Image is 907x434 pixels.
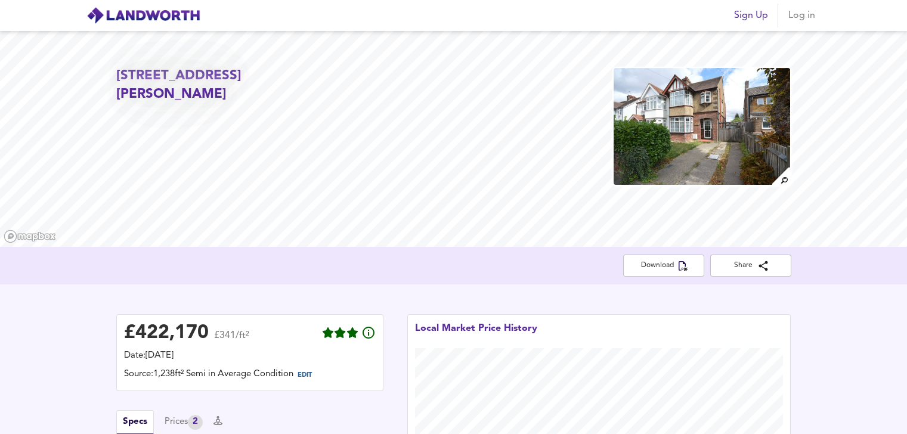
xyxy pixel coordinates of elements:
div: 2 [188,415,203,430]
span: Sign Up [734,7,768,24]
span: £341/ft² [214,331,249,348]
h2: [STREET_ADDRESS][PERSON_NAME] [116,67,332,104]
a: Mapbox homepage [4,230,56,243]
div: Local Market Price History [415,322,537,348]
button: Share [710,255,791,277]
button: Download [623,255,704,277]
button: Log in [783,4,821,27]
span: EDIT [298,372,312,379]
img: property [612,67,791,186]
div: Prices [165,415,203,430]
button: Sign Up [729,4,773,27]
img: search [770,166,791,187]
span: Download [633,259,695,272]
div: £ 422,170 [124,324,209,342]
span: Log in [788,7,816,24]
div: Source: 1,238ft² Semi in Average Condition [124,368,376,383]
div: Date: [DATE] [124,349,376,362]
button: Prices2 [165,415,203,430]
span: Share [720,259,782,272]
img: logo [86,7,200,24]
